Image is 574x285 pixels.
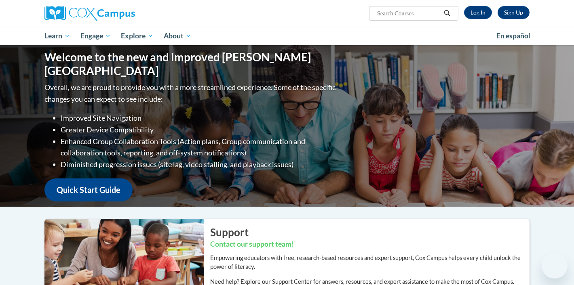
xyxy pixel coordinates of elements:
button: Search [441,8,453,18]
span: Learn [44,31,70,41]
span: Engage [80,31,111,41]
li: Greater Device Compatibility [61,124,338,136]
p: Empowering educators with free, research-based resources and expert support, Cox Campus helps eve... [210,254,530,271]
li: Diminished progression issues (site lag, video stalling, and playback issues) [61,159,338,170]
a: En español [491,27,536,44]
a: About [158,27,196,45]
li: Enhanced Group Collaboration Tools (Action plans, Group communication and collaboration tools, re... [61,136,338,159]
a: Quick Start Guide [44,178,133,201]
a: Log In [464,6,492,19]
input: Search Courses [376,8,441,18]
span: Explore [121,31,153,41]
h2: Support [210,225,530,239]
span: About [164,31,191,41]
iframe: Button to launch messaging window [542,253,568,279]
img: Cox Campus [44,6,135,21]
p: Overall, we are proud to provide you with a more streamlined experience. Some of the specific cha... [44,82,338,105]
a: Register [498,6,530,19]
a: Engage [75,27,116,45]
h3: Contact our support team! [210,239,530,249]
a: Explore [116,27,158,45]
li: Improved Site Navigation [61,112,338,124]
a: Learn [39,27,75,45]
h1: Welcome to the new and improved [PERSON_NAME][GEOGRAPHIC_DATA] [44,50,338,78]
div: Main menu [32,27,542,45]
span: En español [496,31,530,40]
a: Cox Campus [44,6,198,21]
